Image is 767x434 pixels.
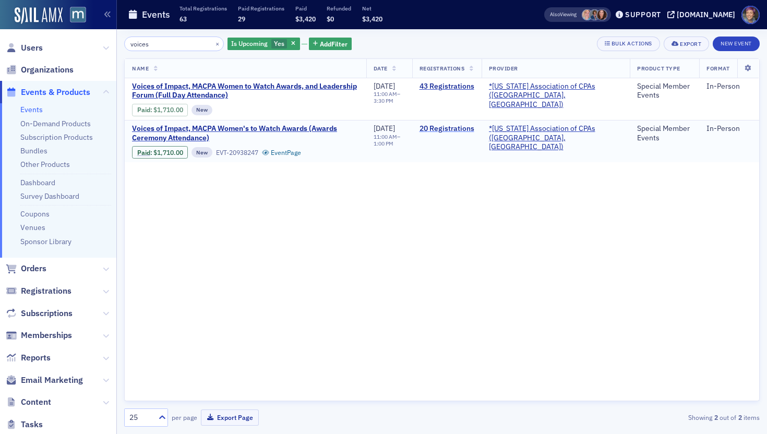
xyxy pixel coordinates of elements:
span: Users [21,42,43,54]
strong: 2 [712,413,720,422]
a: Content [6,396,51,408]
a: View Homepage [63,7,86,25]
a: Events & Products [6,87,90,98]
span: Date [374,65,388,72]
a: Survey Dashboard [20,191,79,201]
span: 63 [179,15,187,23]
a: Reports [6,352,51,364]
div: Also [550,11,560,18]
strong: 2 [736,413,744,422]
button: × [213,39,222,48]
span: Organizations [21,64,74,76]
img: SailAMX [70,7,86,23]
a: 20 Registrations [420,124,474,134]
div: New [191,105,212,115]
div: In-Person [706,124,752,134]
span: Tasks [21,419,43,430]
a: Coupons [20,209,50,219]
button: [DOMAIN_NAME] [667,11,739,18]
a: Sponsor Library [20,237,71,246]
div: EVT-20938247 [216,149,258,156]
a: Subscriptions [6,308,73,319]
button: Export Page [201,409,259,426]
a: Subscription Products [20,132,93,142]
span: $0 [327,15,334,23]
div: Support [625,10,661,19]
a: EventPage [262,149,302,156]
a: *[US_STATE] Association of CPAs ([GEOGRAPHIC_DATA], [GEOGRAPHIC_DATA]) [489,124,623,152]
div: Yes [227,38,300,51]
span: Provider [489,65,518,72]
p: Net [362,5,382,12]
span: Yes [274,39,284,47]
span: Memberships [21,330,72,341]
button: New Event [713,37,760,51]
a: *[US_STATE] Association of CPAs ([GEOGRAPHIC_DATA], [GEOGRAPHIC_DATA]) [489,82,623,110]
a: Memberships [6,330,72,341]
a: Tasks [6,419,43,430]
span: Chris Dougherty [589,9,600,20]
div: Bulk Actions [612,41,652,46]
span: Dee Sullivan [582,9,593,20]
div: – [374,134,405,147]
div: [DOMAIN_NAME] [677,10,735,19]
span: Natalie Antonakas [596,9,607,20]
div: New [191,147,212,158]
span: Profile [741,6,760,24]
p: Paid Registrations [238,5,284,12]
span: : [137,149,153,156]
a: New Event [713,38,760,47]
label: per page [172,413,197,422]
span: Viewing [550,11,577,18]
span: $3,420 [362,15,382,23]
span: Is Upcoming [231,39,268,47]
div: Special Member Events [637,82,692,100]
span: Add Filter [320,39,347,49]
div: Showing out of items [555,413,760,422]
span: [DATE] [374,81,395,91]
a: Bundles [20,146,47,155]
div: In-Person [706,82,752,91]
span: [DATE] [374,124,395,133]
span: 29 [238,15,245,23]
button: Bulk Actions [597,37,660,51]
a: Email Marketing [6,375,83,386]
span: Orders [21,263,46,274]
span: Name [132,65,149,72]
span: $3,420 [295,15,316,23]
time: 11:00 AM [374,133,397,140]
a: Registrations [6,285,71,297]
span: Reports [21,352,51,364]
a: On-Demand Products [20,119,91,128]
span: Events & Products [21,87,90,98]
a: Other Products [20,160,70,169]
div: Export [680,41,701,47]
span: Content [21,396,51,408]
button: Export [664,37,709,51]
time: 11:00 AM [374,90,397,98]
a: Voices of Impact, MACPA Women's to Watch Awards (Awards Ceremony Attendance) [132,124,359,142]
p: Paid [295,5,316,12]
span: : [137,106,153,114]
span: Registrations [21,285,71,297]
input: Search… [124,37,224,51]
a: 43 Registrations [420,82,474,91]
span: Registrations [420,65,465,72]
time: 3:30 PM [374,97,393,104]
div: Special Member Events [637,124,692,142]
a: Voices of Impact, MACPA Women to Watch Awards, and Leadership Forum (Full Day Attendance) [132,82,359,100]
a: Dashboard [20,178,55,187]
span: $1,710.00 [153,106,183,114]
p: Total Registrations [179,5,227,12]
a: Users [6,42,43,54]
p: Refunded [327,5,351,12]
span: Format [706,65,729,72]
img: SailAMX [15,7,63,24]
span: *Maryland Association of CPAs (Timonium, MD) [489,82,623,110]
div: Paid: 13 - $171000 [132,104,188,116]
a: Paid [137,149,150,156]
div: 25 [129,412,152,423]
